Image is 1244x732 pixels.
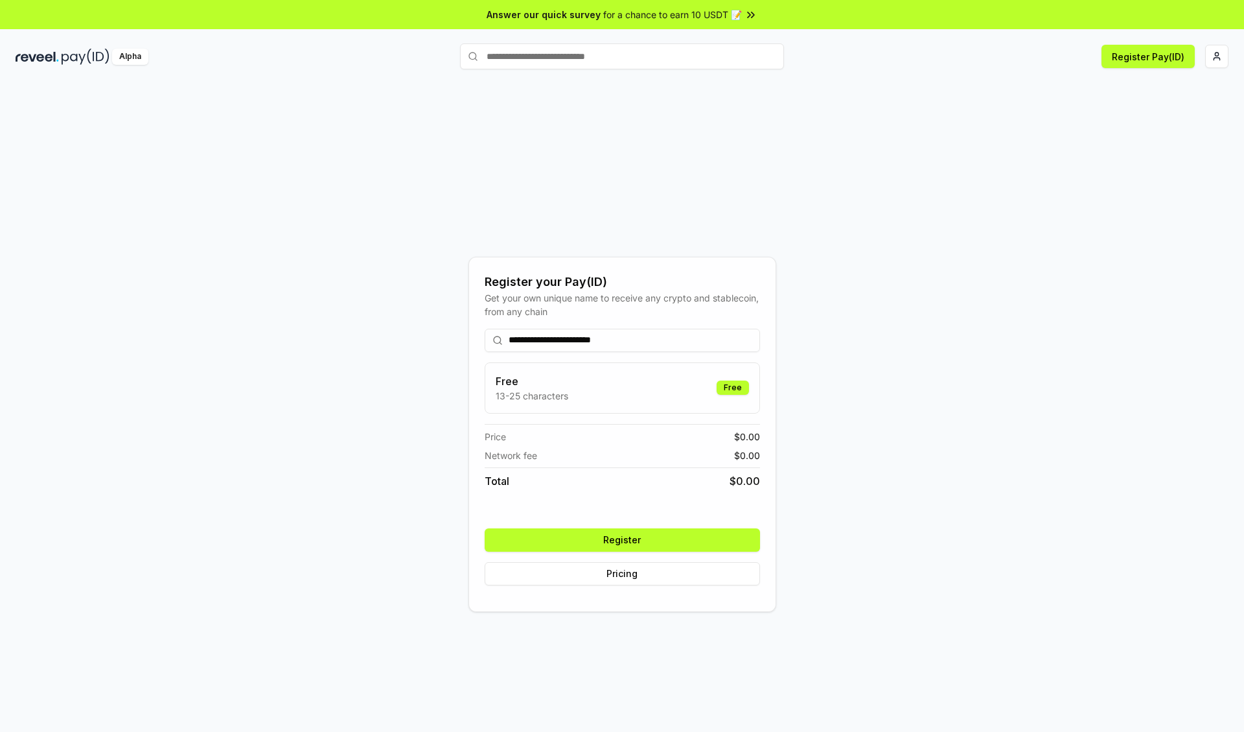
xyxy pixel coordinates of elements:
[112,49,148,65] div: Alpha
[496,389,568,403] p: 13-25 characters
[485,528,760,552] button: Register
[485,273,760,291] div: Register your Pay(ID)
[734,430,760,443] span: $ 0.00
[496,373,568,389] h3: Free
[485,449,537,462] span: Network fee
[485,562,760,585] button: Pricing
[717,381,749,395] div: Free
[485,291,760,318] div: Get your own unique name to receive any crypto and stablecoin, from any chain
[603,8,742,21] span: for a chance to earn 10 USDT 📝
[485,473,509,489] span: Total
[485,430,506,443] span: Price
[734,449,760,462] span: $ 0.00
[730,473,760,489] span: $ 0.00
[1101,45,1195,68] button: Register Pay(ID)
[16,49,59,65] img: reveel_dark
[487,8,601,21] span: Answer our quick survey
[62,49,109,65] img: pay_id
